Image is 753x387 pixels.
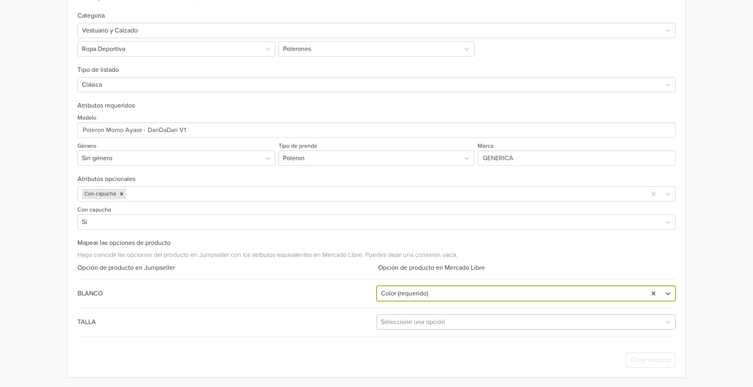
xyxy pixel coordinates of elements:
label: Marca [478,142,494,151]
label: Con capucha [77,206,111,214]
div: BLANCO [77,289,376,298]
h6: Mapear las opciones de producto [77,239,676,247]
div: TALLA [77,317,376,327]
h6: Categoría [77,2,676,20]
h6: Atributos requeridos [77,102,676,110]
label: Modelo [77,114,96,122]
h6: Atributos opcionales [77,175,676,183]
div: Con capucha [82,189,117,199]
label: Género [77,142,96,151]
div: Opción de producto en Mercado Libre [376,263,676,273]
div: Haga coincidir las opciones del producto en Jumpseller con los atributos equivalentes en Mercado ... [77,247,676,260]
div: Opción de producto en Jumpseller [77,263,376,273]
label: Tipo de prenda [279,142,317,151]
h6: Tipo de listado [77,57,676,74]
button: Crear anuncio [626,352,676,368]
div: Remove Con capucha [117,189,126,199]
